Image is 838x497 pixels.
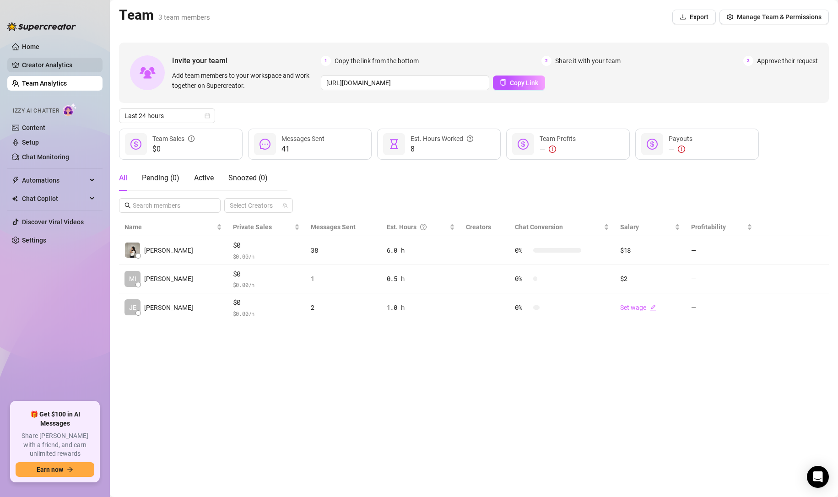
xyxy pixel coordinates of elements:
h2: Team [119,6,210,24]
div: Est. Hours [387,222,448,232]
span: JE [129,303,136,313]
img: Chat Copilot [12,195,18,202]
div: Pending ( 0 ) [142,173,179,184]
span: Profitability [691,223,726,231]
span: 0 % [515,274,530,284]
td: — [686,265,758,294]
span: 3 [743,56,753,66]
a: Team Analytics [22,80,67,87]
span: $0 [233,269,300,280]
span: Export [690,13,708,21]
span: 8 [411,144,473,155]
span: copy [500,79,506,86]
a: Discover Viral Videos [22,218,84,226]
span: question-circle [420,222,427,232]
span: Active [194,173,214,182]
span: Approve their request [757,56,818,66]
div: 1.0 h [387,303,455,313]
button: Copy Link [493,76,545,90]
div: 1 [311,274,376,284]
span: hourglass [389,139,400,150]
div: 0.5 h [387,274,455,284]
span: Team Profits [540,135,576,142]
span: dollar-circle [130,139,141,150]
span: Automations [22,173,87,188]
span: download [680,14,686,20]
td: — [686,236,758,265]
a: Content [22,124,45,131]
th: Name [119,218,227,236]
span: Izzy AI Chatter [13,107,59,115]
td: — [686,293,758,322]
span: Payouts [669,135,692,142]
span: $ 0.00 /h [233,252,300,261]
a: Setup [22,139,39,146]
span: $0 [233,240,300,251]
span: Manage Team & Permissions [737,13,822,21]
div: Team Sales [152,134,195,144]
div: — [540,144,576,155]
span: question-circle [467,134,473,144]
span: [PERSON_NAME] [144,303,193,313]
div: Est. Hours Worked [411,134,473,144]
span: 1 [321,56,331,66]
button: Manage Team & Permissions [719,10,829,24]
span: Messages Sent [281,135,324,142]
span: exclamation-circle [678,146,685,153]
span: 🎁 Get $100 in AI Messages [16,410,94,428]
span: search [124,202,131,209]
span: 0 % [515,303,530,313]
div: Open Intercom Messenger [807,466,829,488]
div: $2 [620,274,680,284]
span: $0 [233,297,300,308]
span: MI [129,274,136,284]
span: exclamation-circle [549,146,556,153]
div: — [669,144,692,155]
span: Share [PERSON_NAME] with a friend, and earn unlimited rewards [16,432,94,459]
span: setting [727,14,733,20]
span: [PERSON_NAME] [144,274,193,284]
div: 2 [311,303,376,313]
span: Private Sales [233,223,272,231]
span: thunderbolt [12,177,19,184]
span: Earn now [37,466,63,473]
span: info-circle [188,134,195,144]
span: Copy the link from the bottom [335,56,419,66]
span: 0 % [515,245,530,255]
a: Creator Analytics [22,58,95,72]
span: $ 0.00 /h [233,280,300,289]
span: arrow-right [67,466,73,473]
a: Chat Monitoring [22,153,69,161]
div: 38 [311,245,376,255]
span: 2 [541,56,551,66]
a: Home [22,43,39,50]
span: dollar-circle [647,139,658,150]
span: Last 24 hours [124,109,210,123]
img: Sofia Zamantha … [125,243,140,258]
span: 41 [281,144,324,155]
input: Search members [133,200,208,211]
span: Name [124,222,215,232]
span: $ 0.00 /h [233,309,300,318]
span: Chat Copilot [22,191,87,206]
span: 3 team members [158,13,210,22]
a: Settings [22,237,46,244]
span: $0 [152,144,195,155]
span: message [260,139,270,150]
span: Chat Conversion [515,223,563,231]
a: Set wageedit [620,304,656,311]
button: Earn nowarrow-right [16,462,94,477]
img: AI Chatter [63,103,77,116]
span: Invite your team! [172,55,321,66]
div: All [119,173,127,184]
span: dollar-circle [518,139,529,150]
span: Messages Sent [311,223,356,231]
span: [PERSON_NAME] [144,245,193,255]
span: team [282,203,288,208]
img: logo-BBDzfeDw.svg [7,22,76,31]
span: Copy Link [510,79,538,86]
span: Salary [620,223,639,231]
span: calendar [205,113,210,119]
div: $18 [620,245,680,255]
span: Add team members to your workspace and work together on Supercreator. [172,70,317,91]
